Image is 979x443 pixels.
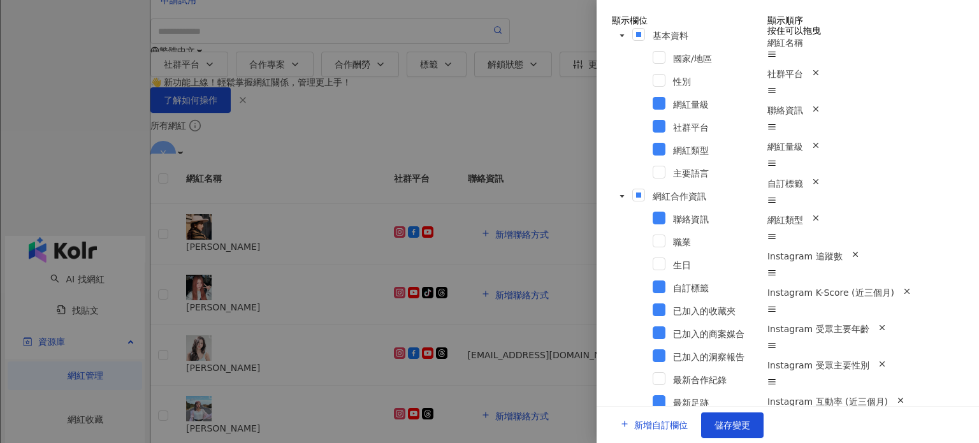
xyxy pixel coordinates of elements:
[673,214,709,224] span: 聯絡資訊
[673,398,709,408] span: 最新足跡
[767,50,940,86] div: 社群平台
[619,33,625,39] span: caret-down
[767,360,869,370] span: Instagram 受眾主要性別
[767,287,894,298] span: Instagram K-Score (近三個月)
[671,71,767,92] span: 性別
[653,31,688,41] span: 基本資料
[671,163,767,184] span: 主要語言
[653,191,706,201] span: 網紅合作資訊
[767,377,940,414] div: Instagram 互動率 (近三個月)
[767,341,940,377] div: Instagram 受眾主要性別
[673,145,709,156] span: 網紅類型
[767,122,940,159] div: 網紅量級
[612,15,767,25] div: 顯示欄位
[767,396,888,407] span: Instagram 互動率 (近三個月)
[701,412,764,438] button: 儲存變更
[673,54,712,64] span: 國家/地區
[767,38,803,48] span: 網紅名稱
[673,306,736,316] span: 已加入的收藏夾
[634,420,688,430] span: 新增自訂欄位
[673,237,691,247] span: 職業
[767,142,803,152] span: 網紅量級
[767,251,843,261] span: Instagram 追蹤數
[767,268,940,305] div: Instagram K-Score (近三個月)
[673,122,709,133] span: 社群平台
[671,393,767,413] span: 最新足跡
[767,105,803,115] span: 聯絡資訊
[671,255,767,275] span: 生日
[767,324,869,334] span: Instagram 受眾主要年齡
[671,232,767,252] span: 職業
[673,283,709,293] span: 自訂標籤
[767,178,803,188] span: 自訂標籤
[767,86,940,122] div: 聯絡資訊
[767,25,940,36] div: 按住可以拖曳
[673,99,709,110] span: 網紅量級
[650,186,767,207] span: 網紅合作資訊
[671,48,767,69] span: 國家/地區
[673,260,691,270] span: 生日
[767,305,940,341] div: Instagram 受眾主要年齡
[767,232,940,268] div: Instagram 追蹤數
[619,193,625,200] span: caret-down
[671,140,767,161] span: 網紅類型
[671,324,767,344] span: 已加入的商案媒合
[673,329,744,339] span: 已加入的商案媒合
[671,278,767,298] span: 自訂標籤
[673,168,709,178] span: 主要語言
[671,117,767,138] span: 社群平台
[671,347,767,367] span: 已加入的洞察報告
[767,15,940,25] div: 顯示順序
[671,301,767,321] span: 已加入的收藏夾
[650,25,767,46] span: 基本資料
[673,375,727,385] span: 最新合作紀錄
[767,214,803,224] span: 網紅類型
[673,76,691,87] span: 性別
[714,420,750,430] span: 儲存變更
[767,69,803,79] span: 社群平台
[767,196,940,232] div: 網紅類型
[671,209,767,229] span: 聯絡資訊
[671,94,767,115] span: 網紅量級
[671,370,767,390] span: 最新合作紀錄
[607,412,701,437] button: 新增自訂欄位
[767,159,940,195] div: 自訂標籤
[673,352,744,362] span: 已加入的洞察報告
